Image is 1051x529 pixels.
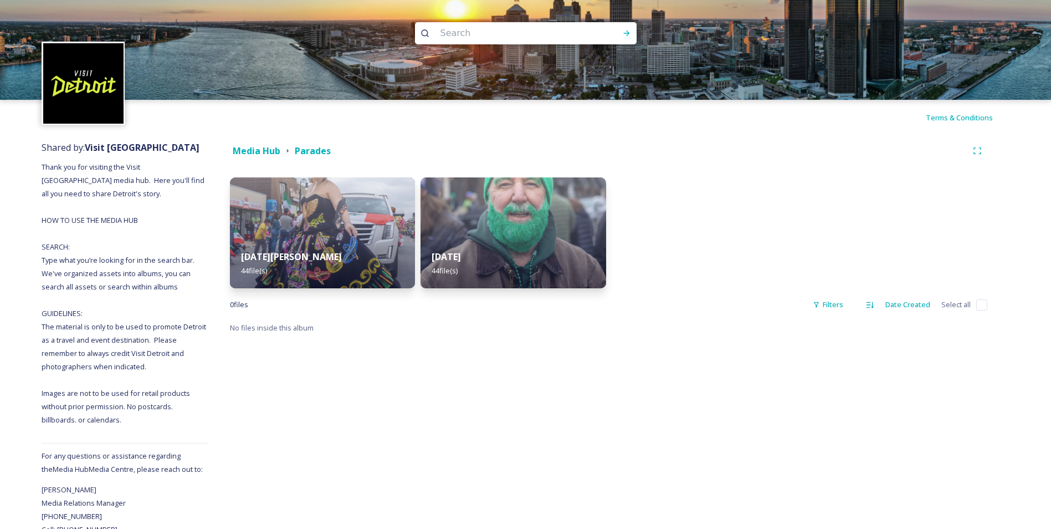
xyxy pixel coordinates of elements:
[295,145,331,157] strong: Parades
[421,177,606,288] img: ace6e00a-9676-48db-8d5f-b6c722333a6b.jpg
[230,299,248,310] span: 0 file s
[42,451,203,474] span: For any questions or assistance regarding the Media Hub Media Centre, please reach out to:
[241,251,342,263] strong: [DATE][PERSON_NAME]
[432,251,461,263] strong: [DATE]
[230,177,415,288] img: d3845ada-69f8-4eaf-a077-9dbfa2d3566e.jpg
[43,43,124,124] img: VISIT%20DETROIT%20LOGO%20-%20BLACK%20BACKGROUND.png
[432,266,458,276] span: 44 file(s)
[85,141,199,154] strong: Visit [GEOGRAPHIC_DATA]
[435,21,587,45] input: Search
[42,141,199,154] span: Shared by:
[42,162,208,425] span: Thank you for visiting the Visit [GEOGRAPHIC_DATA] media hub. Here you'll find all you need to sh...
[926,111,1009,124] a: Terms & Conditions
[926,113,993,123] span: Terms & Conditions
[807,294,849,316] div: Filters
[941,299,971,310] span: Select all
[230,323,314,333] span: No files inside this album
[233,145,280,157] strong: Media Hub
[880,294,936,316] div: Date Created
[241,266,267,276] span: 44 file(s)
